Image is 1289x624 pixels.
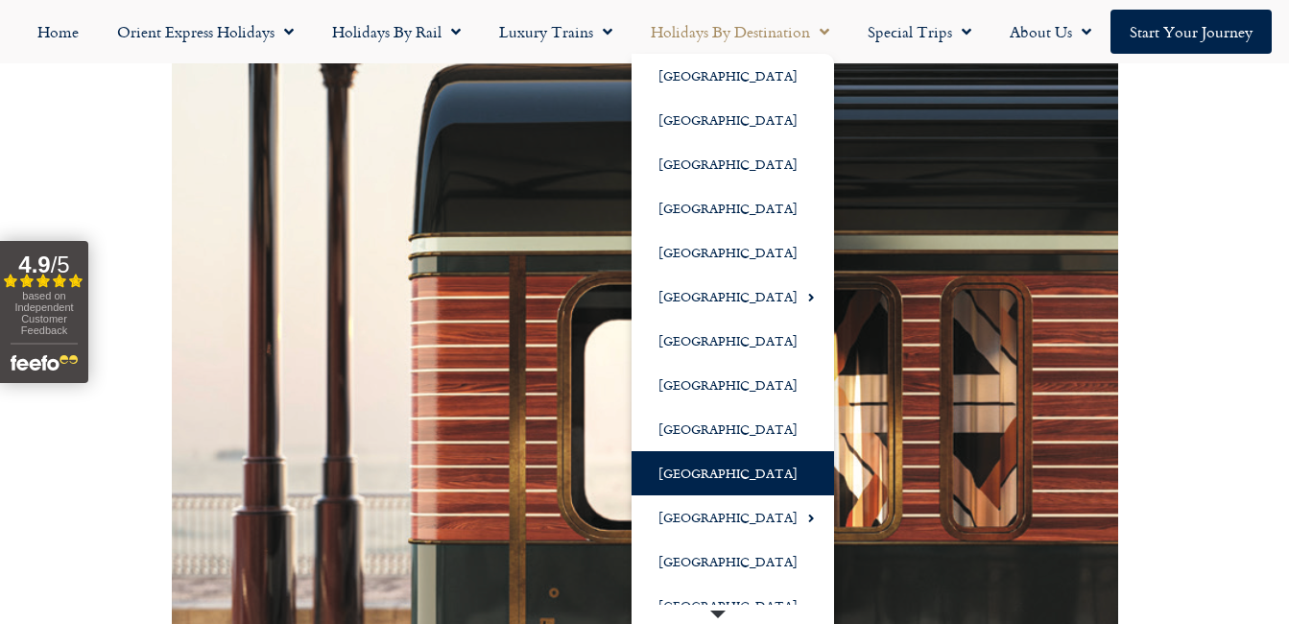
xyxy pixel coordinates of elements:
a: [GEOGRAPHIC_DATA] [632,142,834,186]
a: [GEOGRAPHIC_DATA] [632,363,834,407]
a: [GEOGRAPHIC_DATA] [632,407,834,451]
a: Special Trips [848,10,991,54]
nav: Menu [10,10,1279,54]
a: Home [18,10,98,54]
a: Start your Journey [1110,10,1272,54]
a: [GEOGRAPHIC_DATA] [632,319,834,363]
a: About Us [991,10,1110,54]
a: Holidays by Destination [632,10,848,54]
a: [GEOGRAPHIC_DATA] [632,495,834,540]
a: [GEOGRAPHIC_DATA] [632,275,834,319]
a: Orient Express Holidays [98,10,313,54]
a: [GEOGRAPHIC_DATA] [632,451,834,495]
a: [GEOGRAPHIC_DATA] [632,186,834,230]
a: [GEOGRAPHIC_DATA] [632,230,834,275]
a: Luxury Trains [480,10,632,54]
a: [GEOGRAPHIC_DATA] [632,54,834,98]
a: [GEOGRAPHIC_DATA] [632,540,834,584]
a: [GEOGRAPHIC_DATA] [632,98,834,142]
a: Holidays by Rail [313,10,480,54]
